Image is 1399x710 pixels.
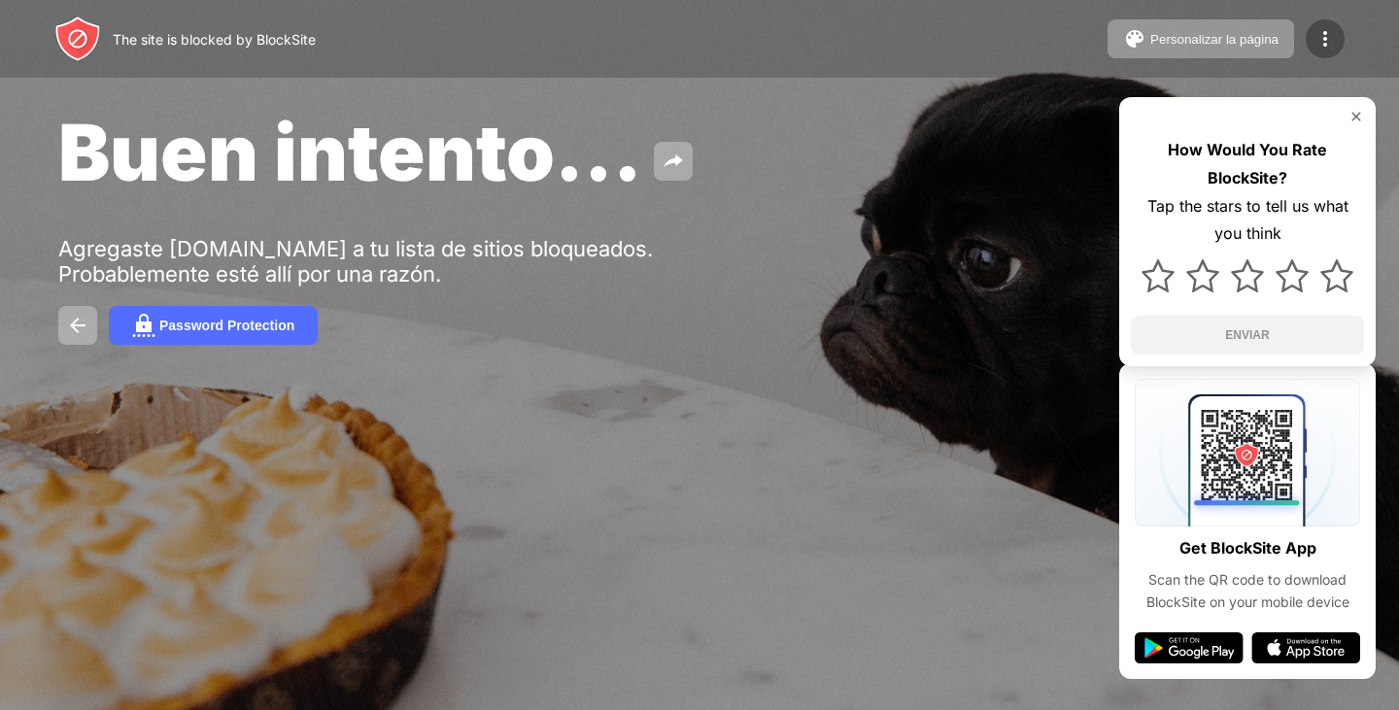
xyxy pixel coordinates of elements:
[1131,192,1364,249] div: Tap the stars to tell us what you think
[1186,259,1219,292] img: star.svg
[132,314,155,337] img: password.svg
[1314,27,1337,51] img: menu-icon.svg
[1320,259,1353,292] img: star.svg
[58,105,642,199] span: Buen intento...
[66,314,89,337] img: back.svg
[1135,379,1360,526] img: qrcode.svg
[662,150,685,173] img: share.svg
[1108,19,1294,58] button: Personalizar la página
[1179,534,1316,562] div: Get BlockSite App
[1231,259,1264,292] img: star.svg
[1150,32,1279,47] div: Personalizar la página
[109,306,318,345] button: Password Protection
[1131,136,1364,192] div: How Would You Rate BlockSite?
[1251,632,1360,663] img: app-store.svg
[113,31,316,48] div: The site is blocked by BlockSite
[58,236,659,287] div: Agregaste [DOMAIN_NAME] a tu lista de sitios bloqueados. Probablemente esté allí por una razón.
[1276,259,1309,292] img: star.svg
[1348,109,1364,124] img: rate-us-close.svg
[1135,569,1360,613] div: Scan the QR code to download BlockSite on your mobile device
[54,16,101,62] img: header-logo.svg
[1131,316,1364,355] button: ENVIAR
[1142,259,1175,292] img: star.svg
[1135,632,1244,663] img: google-play.svg
[159,318,294,333] div: Password Protection
[1123,27,1146,51] img: pallet.svg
